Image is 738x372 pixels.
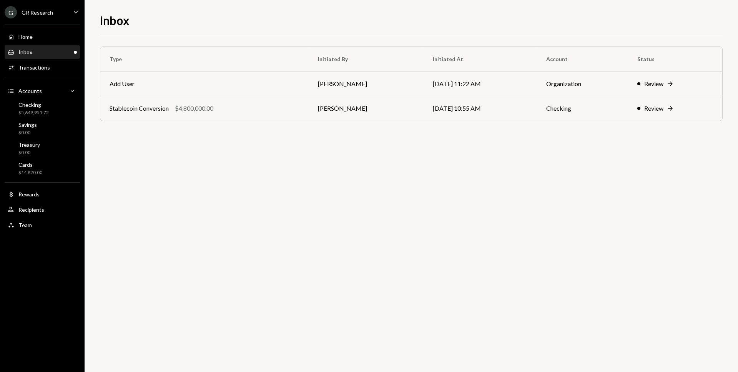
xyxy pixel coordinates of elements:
td: [PERSON_NAME] [309,96,424,121]
td: Checking [537,96,628,121]
a: Rewards [5,187,80,201]
div: $0.00 [18,130,37,136]
a: Accounts [5,84,80,98]
div: Stablecoin Conversion [110,104,169,113]
div: G [5,6,17,18]
a: Transactions [5,60,80,74]
div: Home [18,33,33,40]
div: Review [644,104,663,113]
td: [DATE] 10:55 AM [424,96,537,121]
td: [PERSON_NAME] [309,71,424,96]
div: GR Research [22,9,53,16]
a: Checking$5,649,951.72 [5,99,80,118]
div: $14,820.00 [18,169,42,176]
div: Checking [18,101,49,108]
td: [DATE] 11:22 AM [424,71,537,96]
a: Team [5,218,80,232]
div: $4,800,000.00 [175,104,213,113]
h1: Inbox [100,12,130,28]
a: Recipients [5,203,80,216]
th: Initiated At [424,47,537,71]
th: Status [628,47,722,71]
div: Inbox [18,49,32,55]
div: Savings [18,121,37,128]
div: Rewards [18,191,40,198]
a: Savings$0.00 [5,119,80,138]
div: Treasury [18,141,40,148]
td: Add User [100,71,309,96]
td: Organization [537,71,628,96]
div: Recipients [18,206,44,213]
th: Type [100,47,309,71]
div: $5,649,951.72 [18,110,49,116]
a: Cards$14,820.00 [5,159,80,178]
a: Treasury$0.00 [5,139,80,158]
div: Accounts [18,88,42,94]
a: Home [5,30,80,43]
th: Account [537,47,628,71]
div: Team [18,222,32,228]
a: Inbox [5,45,80,59]
div: $0.00 [18,149,40,156]
th: Initiated By [309,47,424,71]
div: Cards [18,161,42,168]
div: Transactions [18,64,50,71]
div: Review [644,79,663,88]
